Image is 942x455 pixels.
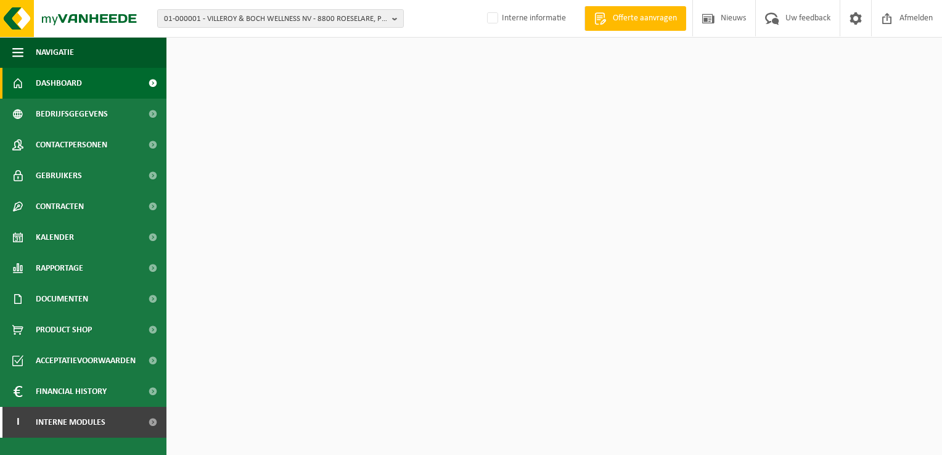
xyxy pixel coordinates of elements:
[164,10,387,28] span: 01-000001 - VILLEROY & BOCH WELLNESS NV - 8800 ROESELARE, POPULIERSTRAAT 1
[36,407,105,438] span: Interne modules
[36,284,88,314] span: Documenten
[36,222,74,253] span: Kalender
[36,99,108,129] span: Bedrijfsgegevens
[36,68,82,99] span: Dashboard
[36,314,92,345] span: Product Shop
[610,12,680,25] span: Offerte aanvragen
[36,345,136,376] span: Acceptatievoorwaarden
[36,37,74,68] span: Navigatie
[36,376,107,407] span: Financial History
[12,407,23,438] span: I
[36,160,82,191] span: Gebruikers
[36,253,83,284] span: Rapportage
[157,9,404,28] button: 01-000001 - VILLEROY & BOCH WELLNESS NV - 8800 ROESELARE, POPULIERSTRAAT 1
[485,9,566,28] label: Interne informatie
[584,6,686,31] a: Offerte aanvragen
[36,129,107,160] span: Contactpersonen
[36,191,84,222] span: Contracten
